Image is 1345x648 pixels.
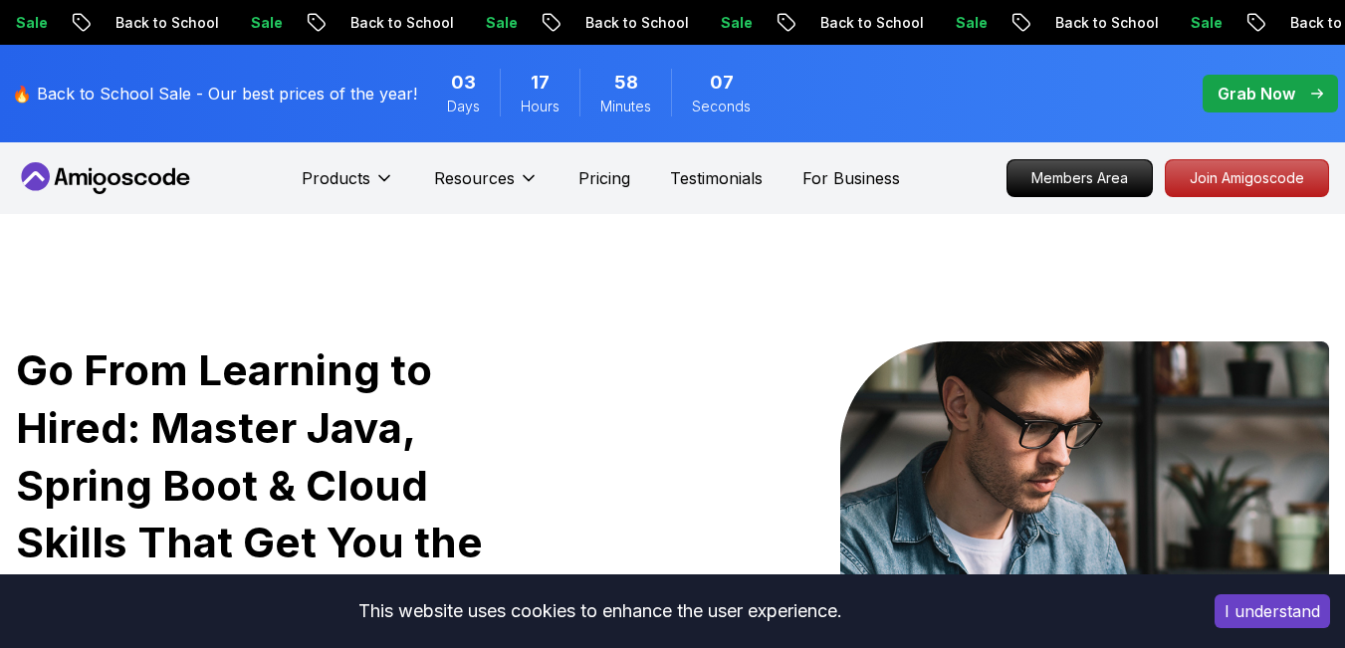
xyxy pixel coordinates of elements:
[802,166,900,190] a: For Business
[1007,159,1153,197] a: Members Area
[233,13,297,33] p: Sale
[434,166,539,206] button: Resources
[302,166,370,190] p: Products
[670,166,763,190] a: Testimonials
[98,13,233,33] p: Back to School
[567,13,703,33] p: Back to School
[451,69,476,97] span: 3 Days
[600,97,651,116] span: Minutes
[938,13,1002,33] p: Sale
[1215,594,1330,628] button: Accept cookies
[447,97,480,116] span: Days
[434,166,515,190] p: Resources
[1037,13,1173,33] p: Back to School
[12,82,417,106] p: 🔥 Back to School Sale - Our best prices of the year!
[1218,82,1295,106] p: Grab Now
[1008,160,1152,196] p: Members Area
[468,13,532,33] p: Sale
[521,97,560,116] span: Hours
[578,166,630,190] a: Pricing
[703,13,767,33] p: Sale
[1173,13,1236,33] p: Sale
[1165,159,1329,197] a: Join Amigoscode
[1166,160,1328,196] p: Join Amigoscode
[531,69,550,97] span: 17 Hours
[15,589,1185,633] div: This website uses cookies to enhance the user experience.
[614,69,638,97] span: 58 Minutes
[302,166,394,206] button: Products
[802,13,938,33] p: Back to School
[333,13,468,33] p: Back to School
[16,341,545,629] h1: Go From Learning to Hired: Master Java, Spring Boot & Cloud Skills That Get You the
[710,69,734,97] span: 7 Seconds
[692,97,751,116] span: Seconds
